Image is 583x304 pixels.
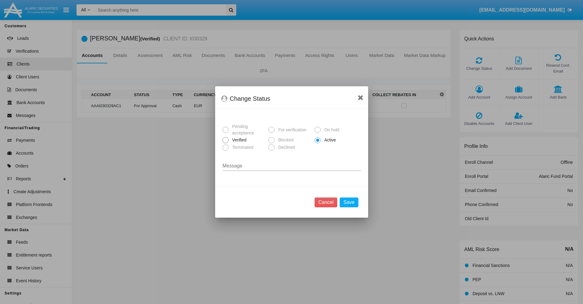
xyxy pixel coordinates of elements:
span: Active [321,137,338,143]
span: Blocked [275,137,295,143]
span: Terminated [229,144,255,151]
span: On hold [321,127,341,133]
div: Change Status [221,94,362,103]
span: Declined [275,144,296,151]
span: Verified [229,137,248,143]
button: Cancel [315,197,337,207]
span: For verification [275,127,308,133]
span: Pending acceptance [229,123,266,136]
button: Save [340,197,358,207]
